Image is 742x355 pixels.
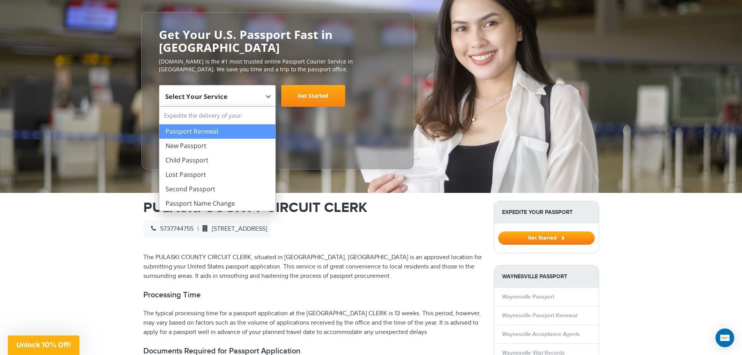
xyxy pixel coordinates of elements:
span: Select Your Service [165,88,268,110]
strong: Expedite Your Passport [494,201,599,223]
strong: Waynesville Passport [494,265,599,288]
li: New Passport [159,139,275,153]
li: Passport Name Change [159,196,275,211]
li: Expedite the delivery of your: [159,107,275,211]
a: Get Started [281,85,345,107]
h2: Get Your U.S. Passport Fast in [GEOGRAPHIC_DATA] [159,28,397,54]
div: | [143,221,271,238]
div: Open Intercom Messenger [716,329,734,347]
a: Waynesville Passport Renewal [502,312,577,319]
span: Select Your Service [165,92,227,101]
p: [DOMAIN_NAME] is the #1 most trusted online Passport Courier Service in [GEOGRAPHIC_DATA]. We sav... [159,58,397,73]
li: Passport Renewal [159,124,275,139]
h2: Processing Time [143,290,482,300]
span: Starting at $199 + government fees [159,111,397,118]
a: Waynesville Passport [502,293,554,300]
span: 5737744755 [147,225,194,233]
a: Get Started [498,235,595,241]
span: Select Your Service [159,85,276,107]
li: Child Passport [159,153,275,168]
a: Waynesville Acceptance Agents [502,331,580,337]
p: The PULASKI COUNTY CIRCUIT CLERK, situated in [GEOGRAPHIC_DATA], [GEOGRAPHIC_DATA] is an approved... [143,253,482,281]
span: Unlock 10% Off! [16,341,71,349]
h1: PULASKI COUNTY CIRCUIT CLERK [143,201,482,215]
li: Second Passport [159,182,275,196]
span: [STREET_ADDRESS] [199,225,267,233]
p: The typical processing time for a passport application at the [GEOGRAPHIC_DATA] CLERK is 13 weeks... [143,309,482,337]
strong: Expedite the delivery of your: [159,107,275,124]
li: Lost Passport [159,168,275,182]
button: Get Started [498,231,595,245]
div: Unlock 10% Off! [8,336,79,355]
